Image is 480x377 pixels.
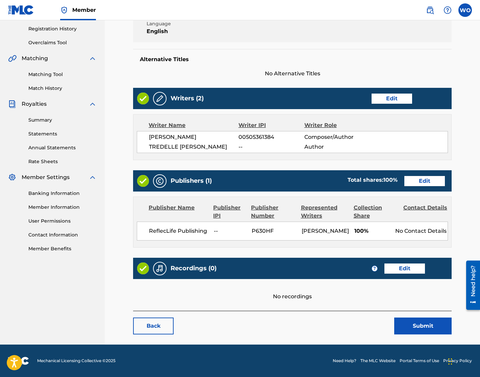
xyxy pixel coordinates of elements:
[214,227,247,235] span: --
[252,227,297,235] span: P630HF
[28,144,97,151] a: Annual Statements
[28,39,97,46] a: Overclaims Tool
[28,117,97,124] a: Summary
[89,173,97,181] img: expand
[458,3,472,17] div: User Menu
[137,175,149,187] img: Valid
[140,56,445,63] h5: Alternative Titles
[304,121,364,129] div: Writer Role
[372,266,377,271] span: ?
[348,176,398,184] div: Total shares:
[28,245,97,252] a: Member Benefits
[238,121,304,129] div: Writer IPI
[400,358,439,364] a: Portal Terms of Use
[28,130,97,137] a: Statements
[147,20,221,27] span: Language
[304,133,364,141] span: Composer/Author
[304,143,364,151] span: Author
[171,265,217,272] h5: Recordings (0)
[238,143,304,151] span: --
[171,95,204,102] h5: Writers (2)
[354,204,398,220] div: Collection Share
[384,263,425,274] a: Edit
[28,158,97,165] a: Rate Sheets
[133,70,452,78] span: No Alternative Titles
[28,85,97,92] a: Match History
[156,95,164,103] img: Writers
[133,279,452,301] div: No recordings
[444,6,452,14] img: help
[28,71,97,78] a: Matching Tool
[149,227,209,235] span: ReflecLife Publishing
[171,177,212,185] h5: Publishers (1)
[213,204,246,220] div: Publisher IPI
[22,173,70,181] span: Member Settings
[149,204,208,220] div: Publisher Name
[372,94,412,104] a: Edit
[149,121,238,129] div: Writer Name
[423,3,437,17] a: Public Search
[448,351,452,372] div: Drag
[251,204,296,220] div: Publisher Number
[403,204,448,220] div: Contact Details
[72,6,96,14] span: Member
[149,133,238,141] span: [PERSON_NAME]
[89,100,97,108] img: expand
[8,54,17,62] img: Matching
[22,54,48,62] span: Matching
[28,190,97,197] a: Banking Information
[28,204,97,211] a: Member Information
[37,358,116,364] span: Mechanical Licensing Collective © 2025
[354,227,390,235] span: 100%
[28,231,97,238] a: Contact Information
[333,358,356,364] a: Need Help?
[147,27,221,35] span: English
[446,345,480,377] iframe: Chat Widget
[426,6,434,14] img: search
[302,228,349,234] span: [PERSON_NAME]
[22,100,47,108] span: Royalties
[28,218,97,225] a: User Permissions
[28,25,97,32] a: Registration History
[89,54,97,62] img: expand
[8,173,16,181] img: Member Settings
[156,265,164,273] img: Recordings
[137,262,149,274] img: Valid
[360,358,396,364] a: The MLC Website
[301,204,349,220] div: Represented Writers
[8,5,34,15] img: MLC Logo
[383,177,398,183] span: 100 %
[238,133,304,141] span: 00505361384
[395,227,448,235] div: No Contact Details
[133,318,174,334] a: Back
[461,258,480,312] iframe: Resource Center
[137,93,149,104] img: Valid
[149,143,238,151] span: TREDELLE [PERSON_NAME]
[404,176,445,186] a: Edit
[8,357,29,365] img: logo
[60,6,68,14] img: Top Rightsholder
[443,358,472,364] a: Privacy Policy
[8,100,16,108] img: Royalties
[394,318,452,334] button: Submit
[441,3,454,17] div: Help
[156,177,164,185] img: Publishers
